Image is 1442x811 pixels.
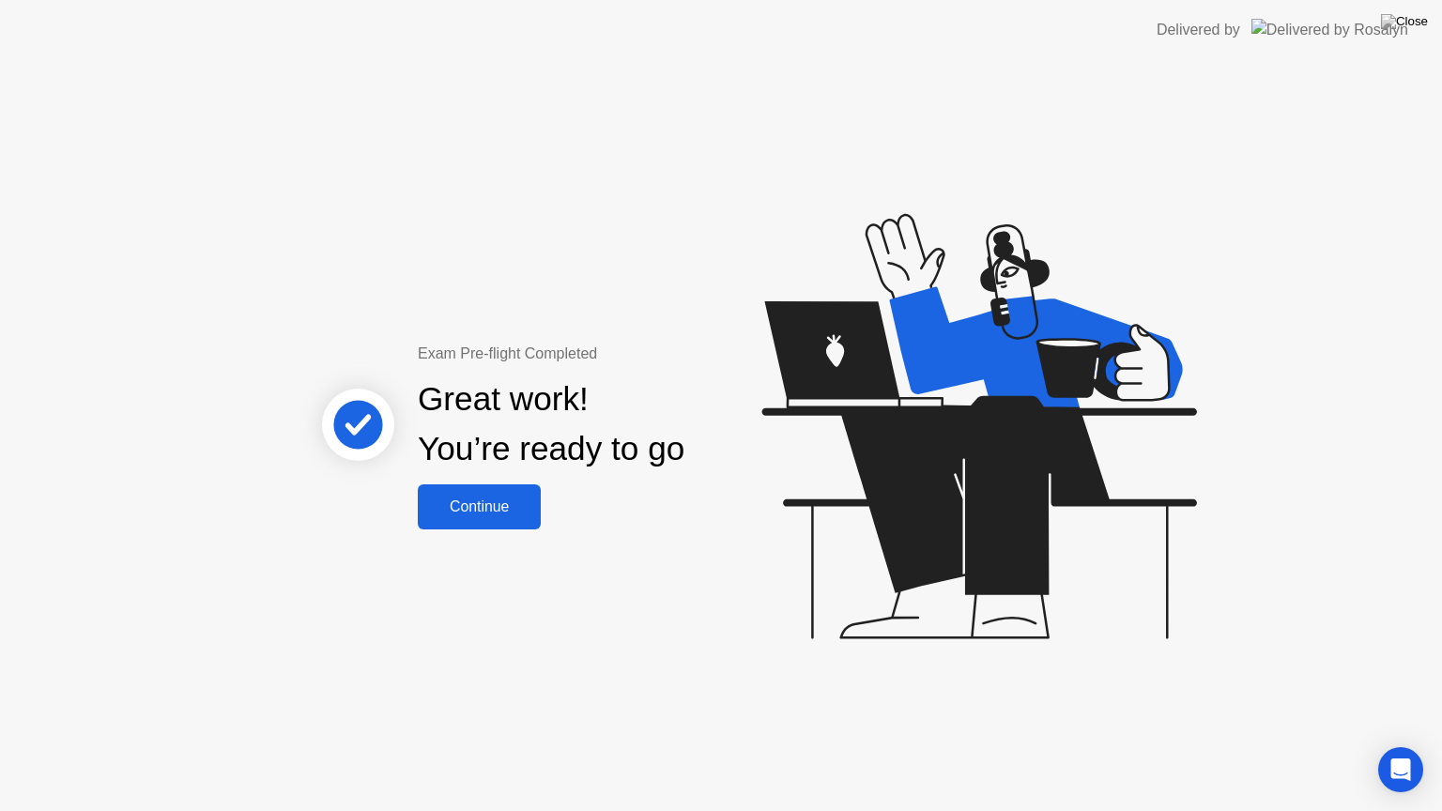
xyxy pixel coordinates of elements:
[1157,19,1240,41] div: Delivered by
[1381,14,1428,29] img: Close
[1378,747,1423,792] div: Open Intercom Messenger
[418,484,541,529] button: Continue
[418,343,805,365] div: Exam Pre-flight Completed
[1251,19,1408,40] img: Delivered by Rosalyn
[423,498,535,515] div: Continue
[418,375,684,474] div: Great work! You’re ready to go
